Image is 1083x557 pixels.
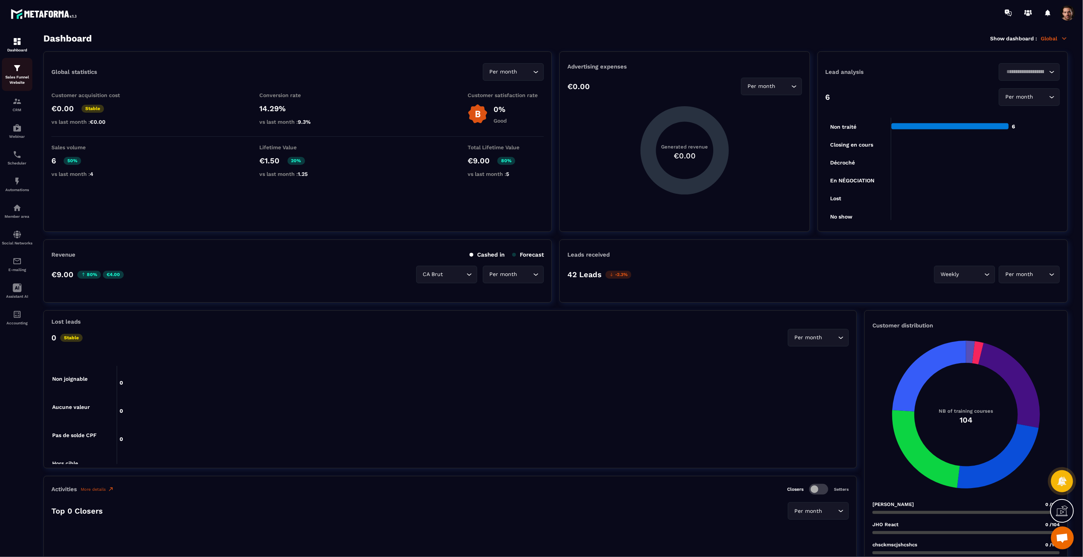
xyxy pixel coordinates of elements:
[2,31,32,58] a: formationformationDashboard
[468,104,488,124] img: b-badge-o.b3b20ee6.svg
[826,93,830,102] p: 6
[260,92,336,98] p: Conversion rate
[2,48,32,52] p: Dashboard
[2,171,32,198] a: automationsautomationsAutomations
[81,486,114,492] a: More details
[793,334,824,342] span: Per month
[51,171,128,177] p: vs last month :
[51,318,81,325] p: Lost leads
[2,214,32,219] p: Member area
[939,270,961,279] span: Weekly
[468,144,544,150] p: Total Lifetime Value
[605,271,631,279] p: -2.3%
[2,304,32,331] a: accountantaccountantAccounting
[2,91,32,118] a: formationformationCRM
[2,198,32,224] a: automationsautomationsMember area
[999,63,1060,81] div: Search for option
[90,119,105,125] span: €0.00
[787,487,803,492] p: Closers
[1004,68,1047,76] input: Search for option
[468,92,544,98] p: Customer satisfaction rate
[13,123,22,132] img: automations
[51,486,77,493] p: Activities
[1045,502,1060,507] span: 0 /104
[567,251,610,258] p: Leads received
[13,150,22,159] img: scheduler
[51,92,128,98] p: Customer acquisition cost
[999,266,1060,283] div: Search for option
[13,97,22,106] img: formation
[60,334,83,342] p: Stable
[445,270,465,279] input: Search for option
[13,177,22,186] img: automations
[51,333,56,342] p: 0
[567,82,590,91] p: €0.00
[298,119,311,125] span: 9.3%
[483,266,544,283] div: Search for option
[872,542,917,547] p: chsckmscjshcshcs
[288,157,305,165] p: 20%
[2,118,32,144] a: automationsautomationsWebinar
[961,270,982,279] input: Search for option
[260,104,336,113] p: 14.29%
[872,522,899,527] p: JHO React
[2,224,32,251] a: social-networksocial-networkSocial Networks
[13,37,22,46] img: formation
[872,322,1060,329] p: Customer distribution
[260,156,280,165] p: €1.50
[43,33,92,44] h3: Dashboard
[51,270,73,279] p: €9.00
[51,69,97,75] p: Global statistics
[777,82,789,91] input: Search for option
[824,334,836,342] input: Search for option
[1004,93,1035,101] span: Per month
[51,144,128,150] p: Sales volume
[826,69,943,75] p: Lead analysis
[51,506,103,516] p: Top 0 Closers
[567,63,802,70] p: Advertising expenses
[81,105,104,113] p: Stable
[999,88,1060,106] div: Search for option
[13,257,22,266] img: email
[13,64,22,73] img: formation
[788,502,849,520] div: Search for option
[470,251,505,258] p: Cashed in
[108,486,114,492] img: narrow-up-right-o.6b7c60e2.svg
[468,156,490,165] p: €9.00
[421,270,445,279] span: CA Brut
[2,241,32,245] p: Social Networks
[90,171,93,177] span: 4
[51,251,75,258] p: Revenue
[298,171,308,177] span: 1.25
[260,144,336,150] p: Lifetime Value
[519,68,531,76] input: Search for option
[1035,270,1047,279] input: Search for option
[52,432,97,438] tspan: Pas de solde CPF
[1051,527,1074,549] div: Mở cuộc trò chuyện
[2,268,32,272] p: E-mailing
[872,501,914,507] p: [PERSON_NAME]
[824,507,836,516] input: Search for option
[494,118,507,124] p: Good
[788,329,849,346] div: Search for option
[830,142,873,148] tspan: Closing en cours
[416,266,477,283] div: Search for option
[2,58,32,91] a: formationformationSales Funnel Website
[830,195,841,201] tspan: Lost
[2,75,32,85] p: Sales Funnel Website
[1041,35,1068,42] p: Global
[830,160,855,166] tspan: Décroché
[51,156,56,165] p: 6
[2,294,32,298] p: Assistant AI
[2,278,32,304] a: Assistant AI
[519,270,531,279] input: Search for option
[830,177,874,184] tspan: En NÉGOCIATION
[567,270,602,279] p: 42 Leads
[990,35,1037,41] p: Show dashboard :
[103,271,124,279] p: €4.00
[260,171,336,177] p: vs last month :
[77,271,101,279] p: 80%
[934,266,995,283] div: Search for option
[512,251,544,258] p: Forecast
[741,78,802,95] div: Search for option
